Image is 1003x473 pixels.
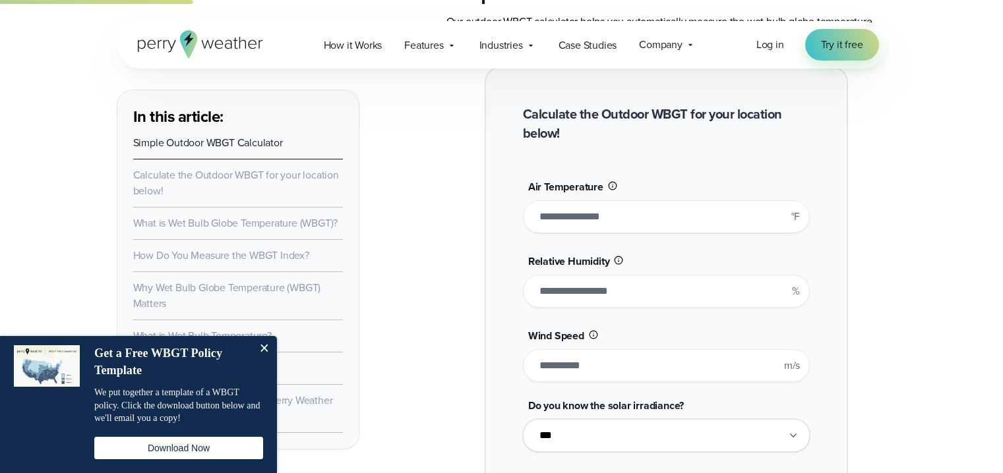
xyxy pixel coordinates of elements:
[94,386,263,425] p: We put together a template of a WBGT policy. Click the download button below and we'll email you ...
[251,336,277,362] button: Close
[479,38,523,53] span: Industries
[547,32,628,59] a: Case Studies
[756,37,784,53] a: Log in
[94,437,263,459] button: Download Now
[133,167,339,198] a: Calculate the Outdoor WBGT for your location below!
[133,106,343,127] h3: In this article:
[94,345,249,379] h4: Get a Free WBGT Policy Template
[756,37,784,52] span: Log in
[528,254,610,269] span: Relative Humidity
[821,37,863,53] span: Try it free
[404,38,443,53] span: Features
[133,280,321,311] a: Why Wet Bulb Globe Temperature (WBGT) Matters
[805,29,879,61] a: Try it free
[559,38,617,53] span: Case Studies
[528,328,584,343] span: Wind Speed
[14,345,80,387] img: dialog featured image
[528,398,684,413] span: Do you know the solar irradiance?
[133,215,338,231] a: What is Wet Bulb Globe Temperature (WBGT)?
[313,32,394,59] a: How it Works
[446,14,887,45] p: Our outdoor WBGT calculator helps you automatically measure the wet bulb globe temperature quickl...
[523,105,810,143] h2: Calculate the Outdoor WBGT for your location below!
[133,328,272,343] a: What is Wet Bulb Temperature?
[528,179,603,194] span: Air Temperature
[324,38,382,53] span: How it Works
[133,135,283,150] a: Simple Outdoor WBGT Calculator
[133,248,309,263] a: How Do You Measure the WBGT Index?
[639,37,683,53] span: Company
